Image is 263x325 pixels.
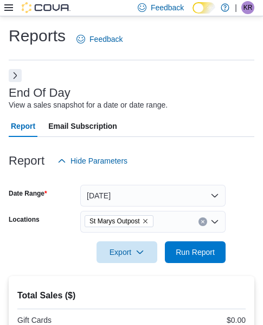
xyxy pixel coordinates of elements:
span: Feedback [151,2,184,13]
div: Kevin Russell [241,1,254,14]
span: St Marys Outpost [89,216,140,227]
span: Export [103,241,151,263]
button: Next [9,69,22,82]
img: Cova [22,2,70,13]
a: Feedback [72,28,127,50]
button: [DATE] [80,185,226,207]
h1: Reports [9,25,66,47]
p: | [235,1,237,14]
label: Locations [9,215,40,224]
div: Gift Cards [17,316,130,324]
div: $0.00 [134,316,246,324]
button: Open list of options [210,217,219,226]
span: Report [11,115,35,137]
span: KR [243,1,253,14]
span: Email Subscription [48,115,117,137]
label: Date Range [9,189,47,198]
button: Hide Parameters [53,150,132,172]
h3: End Of Day [9,86,70,99]
button: Remove St Marys Outpost from selection in this group [142,218,149,224]
button: Clear input [198,217,207,226]
span: Feedback [89,34,123,45]
span: St Marys Outpost [85,215,153,227]
input: Dark Mode [193,2,215,14]
button: Export [97,241,157,263]
span: Run Report [176,247,215,258]
h3: Report [9,154,44,167]
button: Run Report [165,241,226,263]
div: View a sales snapshot for a date or date range. [9,99,168,111]
h2: Total Sales ($) [17,289,246,302]
span: Hide Parameters [70,155,127,166]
